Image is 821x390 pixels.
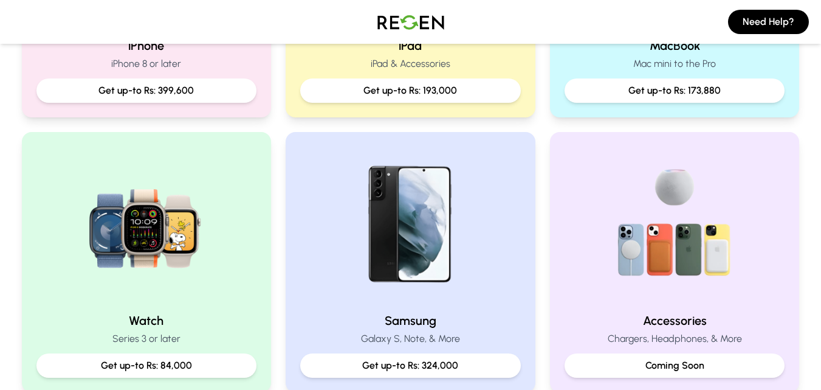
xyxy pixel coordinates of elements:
h2: iPad [300,37,521,54]
h2: Samsung [300,312,521,329]
img: Watch [69,147,224,302]
p: iPad & Accessories [300,57,521,71]
h2: iPhone [36,37,257,54]
img: Samsung [332,147,488,302]
p: Get up-to Rs: 324,000 [310,358,511,373]
img: Accessories [597,147,752,302]
p: Coming Soon [574,358,775,373]
img: Logo [368,5,453,39]
h2: Watch [36,312,257,329]
p: Get up-to Rs: 84,000 [46,358,247,373]
p: Series 3 or later [36,332,257,346]
p: iPhone 8 or later [36,57,257,71]
p: Get up-to Rs: 399,600 [46,83,247,98]
p: Mac mini to the Pro [565,57,785,71]
p: Get up-to Rs: 193,000 [310,83,511,98]
p: Galaxy S, Note, & More [300,332,521,346]
p: Get up-to Rs: 173,880 [574,83,775,98]
button: Need Help? [728,10,809,34]
p: Chargers, Headphones, & More [565,332,785,346]
h2: Accessories [565,312,785,329]
h2: MacBook [565,37,785,54]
